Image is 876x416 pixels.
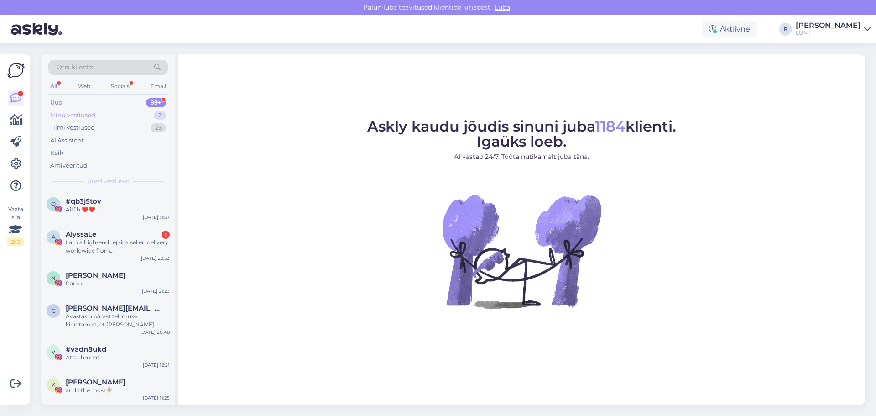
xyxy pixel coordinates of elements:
[51,274,56,281] span: N
[76,80,92,92] div: Web
[146,98,166,107] div: 99+
[7,238,24,246] div: 2 / 3
[66,353,170,362] div: Attachment
[143,362,170,369] div: [DATE] 12:21
[367,152,676,162] p: AI vastab 24/7. Tööta nutikamalt juba täna.
[154,111,166,120] div: 2
[50,123,95,132] div: Tiimi vestlused
[50,111,95,120] div: Minu vestlused
[109,80,131,92] div: Socials
[796,29,860,37] div: LUMI
[52,307,56,314] span: g
[66,386,170,395] div: and I the most🧚
[702,21,757,37] div: Aktiivne
[66,230,96,238] span: AlyssaLe
[595,117,626,135] span: 1184
[7,62,25,79] img: Askly Logo
[87,177,130,185] span: Uued vestlused
[52,348,55,355] span: v
[143,395,170,401] div: [DATE] 11:25
[50,136,84,145] div: AI Assistent
[50,148,63,158] div: Kõik
[492,3,513,11] span: Luba
[66,345,106,353] span: #vadn8ukd
[439,169,604,333] img: No Chat active
[66,197,101,205] span: #qb3j5tov
[57,63,93,72] span: Otsi kliente
[149,80,168,92] div: Email
[796,22,871,37] a: [PERSON_NAME]LUMI
[367,117,676,150] span: Askly kaudu jõudis sinuni juba klienti. Igaüks loeb.
[51,200,56,207] span: q
[48,80,59,92] div: All
[52,233,56,240] span: A
[66,271,125,279] span: Nicola Crawford
[66,304,161,312] span: gregor.trave@gmail.com
[50,98,62,107] div: Uus
[151,123,166,132] div: 25
[141,255,170,262] div: [DATE] 22:53
[66,312,170,329] div: Avastasin pärast tellimuse kinnitamist, et [PERSON_NAME] toote unustanud lisada. Kas oleks võimal...
[7,205,24,246] div: Vaata siia
[66,238,170,255] div: I am a high-end replica seller, delivery worldwide from [GEOGRAPHIC_DATA]. We offer Swiss watches...
[143,214,170,221] div: [DATE] 11:57
[50,161,88,170] div: Arhiveeritud
[66,205,170,214] div: Aitäh ❤️❤️
[162,231,170,239] div: 1
[796,22,860,29] div: [PERSON_NAME]
[52,381,56,388] span: K
[140,329,170,336] div: [DATE] 20:48
[779,23,792,36] div: R
[142,288,170,295] div: [DATE] 21:23
[66,378,125,386] span: Kristýna Hlaváčová
[66,279,170,288] div: Paris x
